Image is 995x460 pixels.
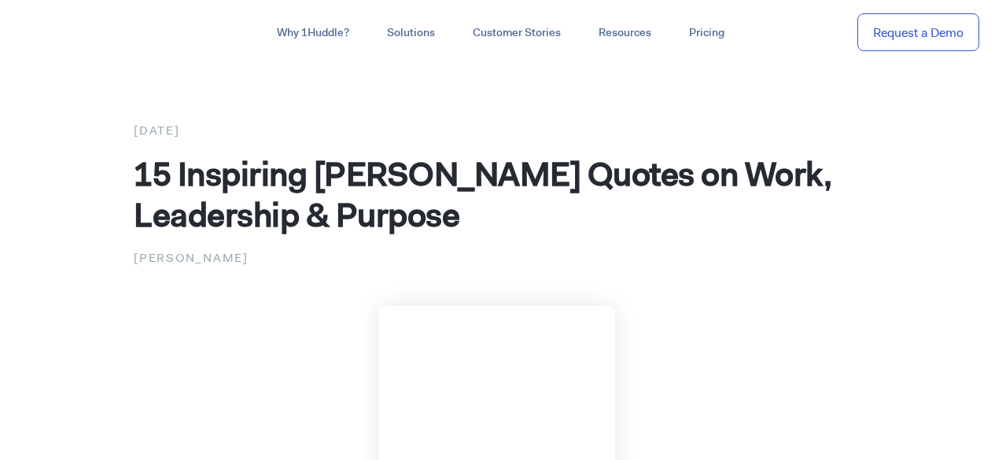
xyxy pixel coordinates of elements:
[857,13,979,52] a: Request a Demo
[454,19,580,47] a: Customer Stories
[670,19,743,47] a: Pricing
[134,152,831,237] span: 15 Inspiring [PERSON_NAME] Quotes on Work, Leadership & Purpose
[368,19,454,47] a: Solutions
[16,17,128,47] img: ...
[134,248,861,268] p: [PERSON_NAME]
[258,19,368,47] a: Why 1Huddle?
[134,120,861,141] div: [DATE]
[580,19,670,47] a: Resources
